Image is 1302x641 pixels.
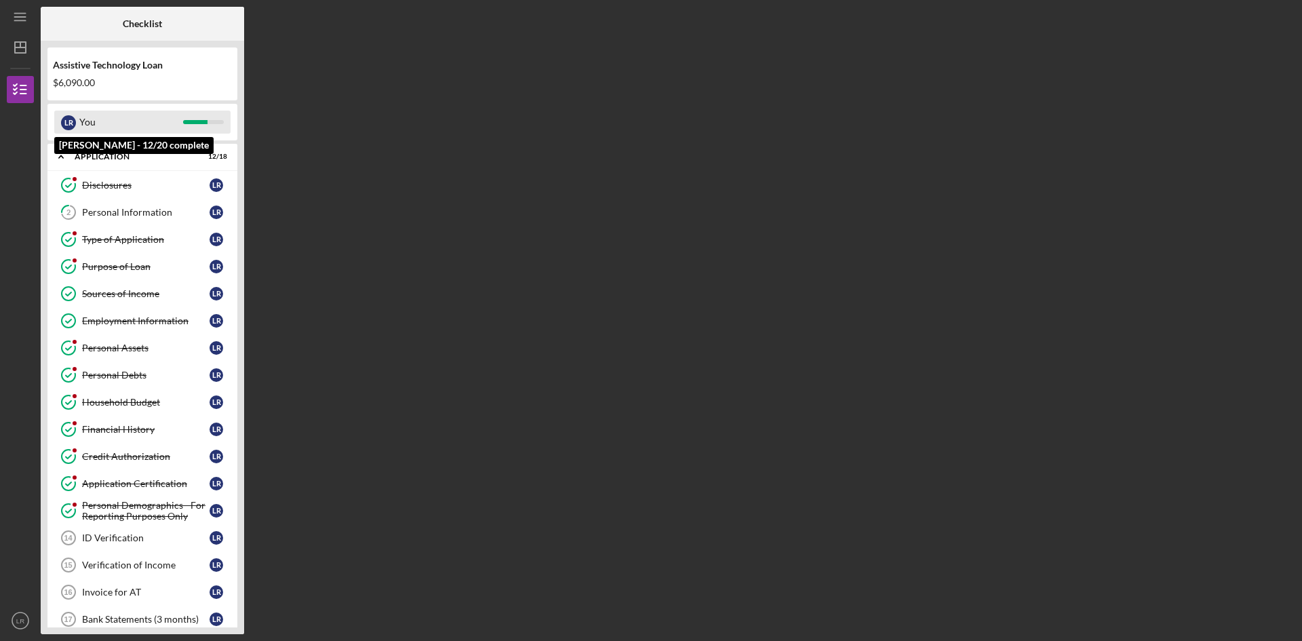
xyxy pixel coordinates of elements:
div: Household Budget [82,397,210,408]
div: L R [210,531,223,545]
div: L R [210,477,223,490]
a: Sources of IncomeLR [54,280,231,307]
div: You [79,111,183,134]
div: L R [210,558,223,572]
div: Assistive Technology Loan [53,60,232,71]
div: $6,090.00 [53,77,232,88]
div: L R [61,115,76,130]
div: Application Certification [82,478,210,489]
div: Bank Statements (3 months) [82,614,210,625]
div: L R [210,233,223,246]
a: 2Personal InformationLR [54,199,231,226]
div: L R [210,504,223,518]
div: L R [210,613,223,626]
div: L R [210,395,223,409]
div: L R [210,178,223,192]
div: L R [210,341,223,355]
div: Sources of Income [82,288,210,299]
tspan: 2 [66,208,71,217]
a: Purpose of LoanLR [54,253,231,280]
text: LR [16,617,24,625]
div: Credit Authorization [82,451,210,462]
div: Application [75,153,193,161]
a: Type of ApplicationLR [54,226,231,253]
div: Invoice for AT [82,587,210,598]
div: Personal Debts [82,370,210,381]
tspan: 15 [64,561,72,569]
div: L R [210,450,223,463]
div: L R [210,206,223,219]
a: 17Bank Statements (3 months)LR [54,606,231,633]
div: L R [210,314,223,328]
div: Personal Information [82,207,210,218]
div: Verification of Income [82,560,210,570]
a: Personal Demographics - For Reporting Purposes OnlyLR [54,497,231,524]
div: Employment Information [82,315,210,326]
a: Personal AssetsLR [54,334,231,362]
div: Personal Assets [82,343,210,353]
div: L R [210,260,223,273]
tspan: 14 [64,534,73,542]
tspan: 16 [64,588,72,596]
button: LR [7,607,34,634]
a: DisclosuresLR [54,172,231,199]
a: Household BudgetLR [54,389,231,416]
a: Personal DebtsLR [54,362,231,389]
div: L R [210,368,223,382]
tspan: 17 [64,615,72,623]
a: 15Verification of IncomeLR [54,551,231,579]
div: L R [210,585,223,599]
div: Personal Demographics - For Reporting Purposes Only [82,500,210,522]
div: L R [210,423,223,436]
b: Checklist [123,18,162,29]
a: Application CertificationLR [54,470,231,497]
a: Employment InformationLR [54,307,231,334]
div: L R [210,287,223,300]
div: Disclosures [82,180,210,191]
a: Credit AuthorizationLR [54,443,231,470]
div: 12 / 18 [203,153,227,161]
a: Financial HistoryLR [54,416,231,443]
div: ID Verification [82,532,210,543]
a: 14ID VerificationLR [54,524,231,551]
div: Purpose of Loan [82,261,210,272]
div: Type of Application [82,234,210,245]
div: Financial History [82,424,210,435]
a: 16Invoice for ATLR [54,579,231,606]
